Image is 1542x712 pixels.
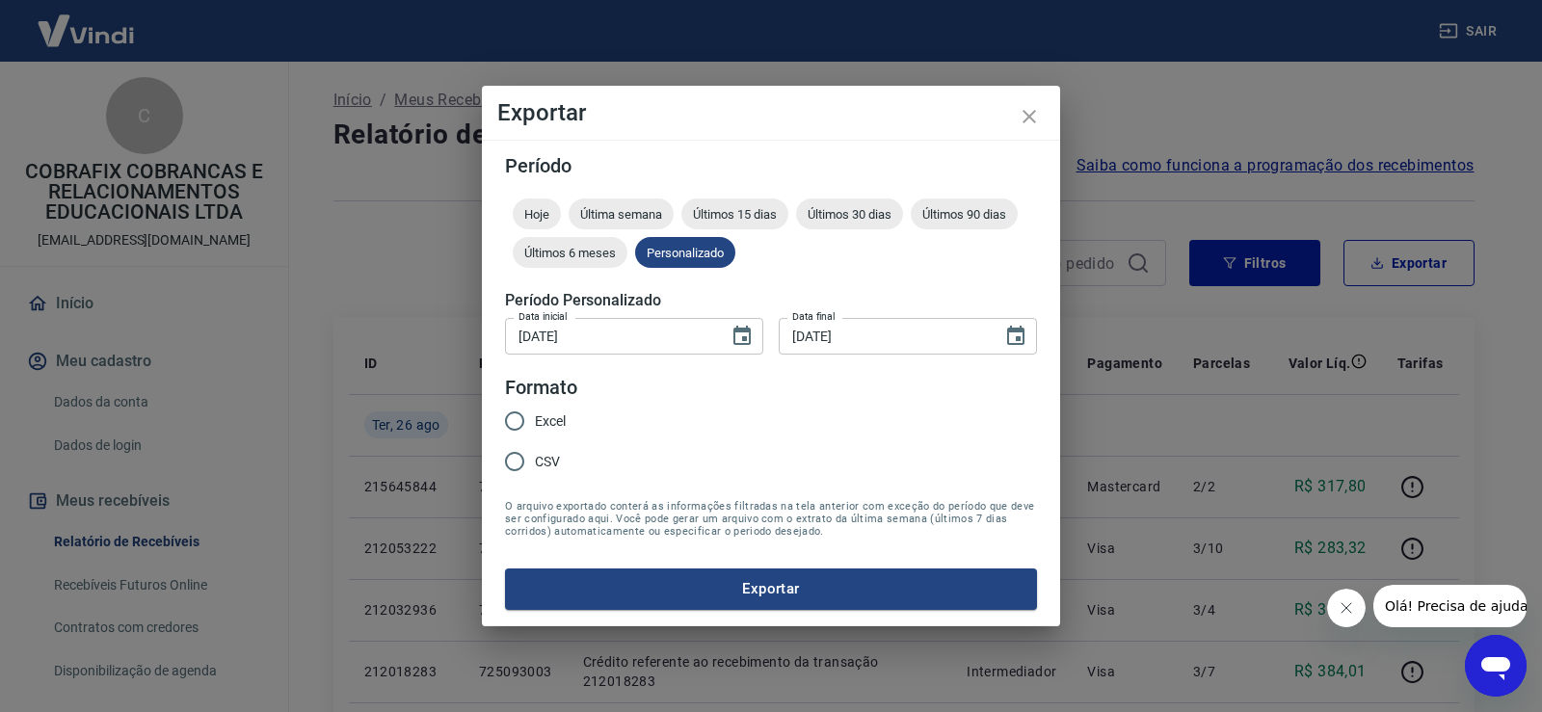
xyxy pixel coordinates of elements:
button: Choose date, selected date is 26 de ago de 2025 [723,317,761,356]
iframe: Mensagem da empresa [1373,585,1527,627]
input: DD/MM/YYYY [505,318,715,354]
h5: Período [505,156,1037,175]
div: Últimos 30 dias [796,198,903,229]
div: Últimos 15 dias [681,198,788,229]
span: Últimos 6 meses [513,246,627,260]
button: close [1006,93,1052,140]
span: Últimos 15 dias [681,207,788,222]
span: Últimos 30 dias [796,207,903,222]
span: Excel [535,411,566,432]
span: Personalizado [635,246,735,260]
span: Últimos 90 dias [911,207,1018,222]
div: Últimos 6 meses [513,237,627,268]
h4: Exportar [497,101,1045,124]
button: Exportar [505,568,1037,609]
span: Última semana [569,207,674,222]
span: CSV [535,452,560,472]
button: Choose date, selected date is 26 de ago de 2025 [997,317,1035,356]
div: Últimos 90 dias [911,198,1018,229]
iframe: Fechar mensagem [1327,589,1366,627]
div: Personalizado [635,237,735,268]
input: DD/MM/YYYY [779,318,989,354]
h5: Período Personalizado [505,291,1037,310]
span: O arquivo exportado conterá as informações filtradas na tela anterior com exceção do período que ... [505,500,1037,538]
span: Olá! Precisa de ajuda? [12,13,162,29]
div: Última semana [569,198,674,229]
div: Hoje [513,198,561,229]
legend: Formato [505,374,577,402]
label: Data final [792,309,836,324]
span: Hoje [513,207,561,222]
iframe: Botão para abrir a janela de mensagens [1465,635,1527,697]
label: Data inicial [518,309,568,324]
